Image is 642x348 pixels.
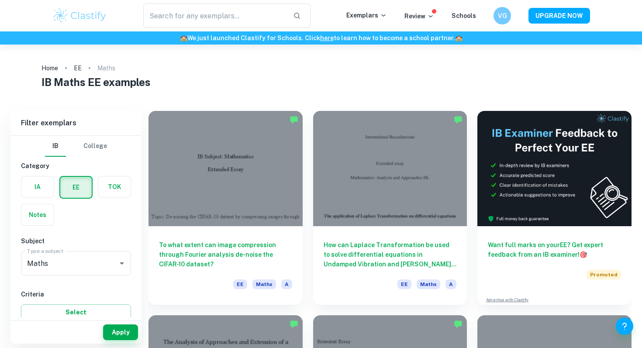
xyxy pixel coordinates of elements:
[10,111,142,135] h6: Filter exemplars
[52,7,107,24] img: Clastify logo
[454,115,463,124] img: Marked
[116,257,128,269] button: Open
[313,111,467,305] a: How can Laplace Transformation be used to solve differential equations in Undamped Vibration and ...
[290,115,298,124] img: Marked
[21,236,131,246] h6: Subject
[27,247,63,255] label: Type a subject
[45,136,107,157] div: Filter type choice
[21,304,131,320] button: Select
[252,279,276,289] span: Maths
[83,136,107,157] button: College
[74,62,82,74] a: EE
[494,7,511,24] button: VG
[488,240,621,259] h6: Want full marks on your EE ? Get expert feedback from an IB examiner!
[159,240,292,269] h6: To what extent can image compression through Fourier analysis de-noise the CIFAR-10 dataset?
[320,34,334,41] a: here
[2,33,640,43] h6: We just launched Clastify for Schools. Click to learn how to become a school partner.
[454,320,463,328] img: Marked
[41,62,58,74] a: Home
[445,279,456,289] span: A
[21,289,131,299] h6: Criteria
[21,176,54,197] button: IA
[477,111,632,305] a: Want full marks on yourEE? Get expert feedback from an IB examiner!PromotedAdvertise with Clastify
[397,279,411,289] span: EE
[346,10,387,20] p: Exemplars
[98,176,131,197] button: TOK
[21,161,131,171] h6: Category
[41,74,601,90] h1: IB Maths EE examples
[103,324,138,340] button: Apply
[497,11,507,21] h6: VG
[324,240,457,269] h6: How can Laplace Transformation be used to solve differential equations in Undamped Vibration and ...
[486,297,528,303] a: Advertise with Clastify
[404,11,434,21] p: Review
[60,177,92,198] button: EE
[452,12,476,19] a: Schools
[180,34,187,41] span: 🏫
[455,34,463,41] span: 🏫
[97,63,115,73] p: Maths
[528,8,590,24] button: UPGRADE NOW
[417,279,440,289] span: Maths
[281,279,292,289] span: A
[45,136,66,157] button: IB
[477,111,632,226] img: Thumbnail
[290,320,298,328] img: Marked
[148,111,303,305] a: To what extent can image compression through Fourier analysis de-noise the CIFAR-10 dataset?EEMathsA
[616,317,633,335] button: Help and Feedback
[143,3,286,28] input: Search for any exemplars...
[580,251,587,258] span: 🎯
[21,204,54,225] button: Notes
[233,279,247,289] span: EE
[587,270,621,279] span: Promoted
